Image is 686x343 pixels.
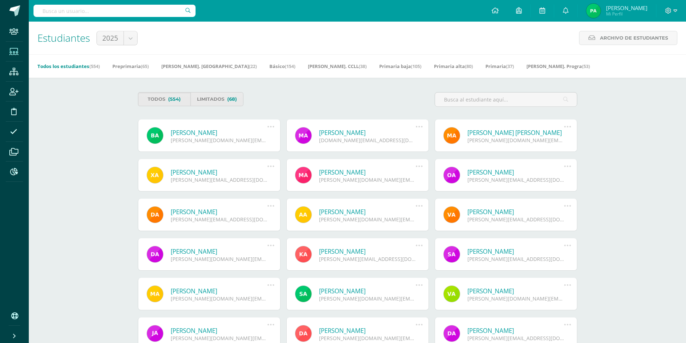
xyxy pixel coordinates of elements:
[319,168,416,176] a: [PERSON_NAME]
[161,60,257,72] a: [PERSON_NAME]. [GEOGRAPHIC_DATA](22)
[171,128,268,137] a: [PERSON_NAME]
[168,92,181,106] span: (554)
[319,128,416,137] a: [PERSON_NAME]
[171,137,268,144] div: [PERSON_NAME][DOMAIN_NAME][EMAIL_ADDRESS][DOMAIN_NAME]
[467,137,564,144] div: [PERSON_NAME][DOMAIN_NAME][EMAIL_ADDRESS][DOMAIN_NAME]
[467,176,564,183] div: [PERSON_NAME][EMAIL_ADDRESS][DOMAIN_NAME]
[467,256,564,262] div: [PERSON_NAME][EMAIL_ADDRESS][DOMAIN_NAME]
[269,60,295,72] a: Básico(154)
[171,256,268,262] div: [PERSON_NAME][DOMAIN_NAME][EMAIL_ADDRESS][DOMAIN_NAME]
[319,176,416,183] div: [PERSON_NAME][DOMAIN_NAME][EMAIL_ADDRESS][DOMAIN_NAME]
[467,168,564,176] a: [PERSON_NAME]
[138,92,191,106] a: Todos(554)
[467,216,564,223] div: [PERSON_NAME][EMAIL_ADDRESS][DOMAIN_NAME]
[89,63,100,69] span: (554)
[171,287,268,295] a: [PERSON_NAME]
[37,60,100,72] a: Todos los estudiantes(554)
[171,295,268,302] div: [PERSON_NAME][DOMAIN_NAME][EMAIL_ADDRESS][DOMAIN_NAME]
[606,4,647,12] span: [PERSON_NAME]
[467,128,564,137] a: [PERSON_NAME] [PERSON_NAME]
[465,63,473,69] span: (80)
[112,60,149,72] a: Preprimaria(65)
[141,63,149,69] span: (65)
[319,326,416,335] a: [PERSON_NAME]
[319,335,416,342] div: [PERSON_NAME][DOMAIN_NAME][EMAIL_ADDRESS][DOMAIN_NAME]
[467,326,564,335] a: [PERSON_NAME]
[171,176,268,183] div: [PERSON_NAME][EMAIL_ADDRESS][DOMAIN_NAME]
[319,295,416,302] div: [PERSON_NAME][DOMAIN_NAME][EMAIL_ADDRESS][DOMAIN_NAME]
[171,168,268,176] a: [PERSON_NAME]
[171,216,268,223] div: [PERSON_NAME][EMAIL_ADDRESS][DOMAIN_NAME]
[582,63,590,69] span: (53)
[435,92,577,107] input: Busca al estudiante aquí...
[319,287,416,295] a: [PERSON_NAME]
[37,31,90,45] span: Estudiantes
[171,335,268,342] div: [PERSON_NAME][DOMAIN_NAME][EMAIL_ADDRESS][DOMAIN_NAME]
[467,247,564,256] a: [PERSON_NAME]
[227,92,237,106] span: (68)
[586,4,601,18] img: ea606af391f2c2e5188f5482682bdea3.png
[434,60,473,72] a: Primaria alta(80)
[319,247,416,256] a: [PERSON_NAME]
[526,60,590,72] a: [PERSON_NAME]. Progra(53)
[411,63,421,69] span: (105)
[319,137,416,144] div: [DOMAIN_NAME][EMAIL_ADDRESS][DOMAIN_NAME]
[600,31,668,45] span: Archivo de Estudiantes
[467,208,564,216] a: [PERSON_NAME]
[606,11,647,17] span: Mi Perfil
[33,5,196,17] input: Busca un usuario...
[102,31,118,45] span: 2025
[467,335,564,342] div: [PERSON_NAME][EMAIL_ADDRESS][DOMAIN_NAME]
[485,60,514,72] a: Primaria(37)
[319,256,416,262] div: [PERSON_NAME][EMAIL_ADDRESS][DOMAIN_NAME]
[319,208,416,216] a: [PERSON_NAME]
[285,63,295,69] span: (154)
[190,92,243,106] a: Limitados(68)
[249,63,257,69] span: (22)
[308,60,367,72] a: [PERSON_NAME]. CCLL(38)
[171,247,268,256] a: [PERSON_NAME]
[359,63,367,69] span: (38)
[171,208,268,216] a: [PERSON_NAME]
[97,31,137,45] a: 2025
[379,60,421,72] a: Primaria baja(105)
[319,216,416,223] div: [PERSON_NAME][DOMAIN_NAME][EMAIL_ADDRESS][DOMAIN_NAME]
[579,31,677,45] a: Archivo de Estudiantes
[467,287,564,295] a: [PERSON_NAME]
[506,63,514,69] span: (37)
[171,326,268,335] a: [PERSON_NAME]
[467,295,564,302] div: [PERSON_NAME][DOMAIN_NAME][EMAIL_ADDRESS][DOMAIN_NAME]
